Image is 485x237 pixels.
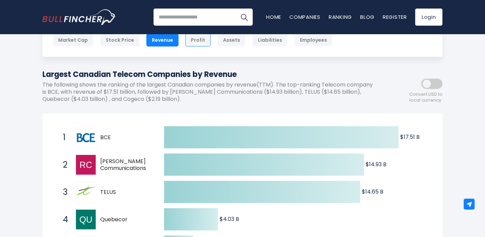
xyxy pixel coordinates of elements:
[236,9,253,26] button: Search
[76,155,96,175] img: Rogers Communications
[42,9,116,25] a: Go to homepage
[146,34,179,47] div: Revenue
[76,131,96,144] img: BCE
[401,133,420,141] text: $17.51 B
[100,134,152,141] span: BCE
[415,9,443,26] a: Login
[252,34,288,47] div: Liabilities
[218,34,246,47] div: Assets
[329,13,352,21] a: Ranking
[366,160,387,168] text: $14.93 B
[294,34,332,47] div: Employees
[100,158,152,172] span: [PERSON_NAME] Communications
[53,34,93,47] div: Market Cap
[100,216,152,223] span: Quebecor
[409,92,443,103] span: Convert USD to local currency
[60,186,66,198] span: 3
[360,13,375,21] a: Blog
[266,13,281,21] a: Home
[42,9,116,25] img: Bullfincher logo
[42,69,381,80] h1: Largest Canadian Telecom Companies by Revenue
[60,132,66,143] span: 1
[76,210,96,229] img: Quebecor
[362,188,384,196] text: $14.65 B
[289,13,320,21] a: Companies
[220,215,239,223] text: $4.03 B
[60,159,66,171] span: 2
[76,182,96,202] img: TELUS
[42,81,381,103] p: The following shows the ranking of the largest Canadian companies by revenue(TTM). The top-rankin...
[60,214,66,225] span: 4
[185,34,211,47] div: Profit
[100,34,140,47] div: Stock Price
[100,189,152,196] span: TELUS
[383,13,407,21] a: Register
